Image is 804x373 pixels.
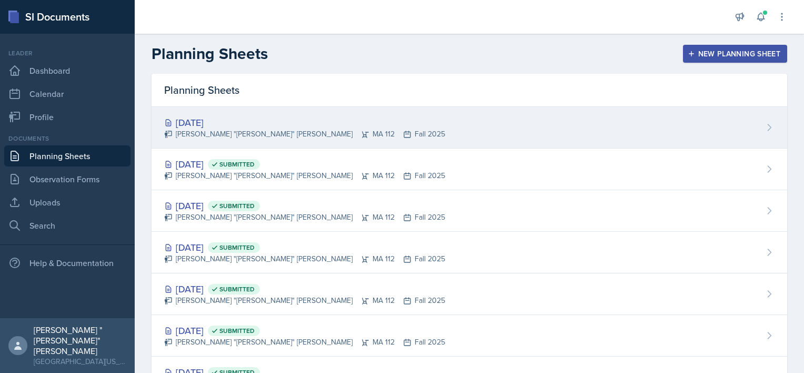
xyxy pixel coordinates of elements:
[4,145,130,166] a: Planning Sheets
[4,134,130,143] div: Documents
[164,199,445,213] div: [DATE]
[164,212,445,223] div: [PERSON_NAME] "[PERSON_NAME]" [PERSON_NAME] MA 112 Fall 2025
[152,107,787,149] a: [DATE] [PERSON_NAME] "[PERSON_NAME]" [PERSON_NAME]MA 112Fall 2025
[4,252,130,273] div: Help & Documentation
[164,129,445,140] div: [PERSON_NAME] "[PERSON_NAME]" [PERSON_NAME] MA 112 Fall 2025
[4,215,130,236] a: Search
[152,315,787,357] a: [DATE] Submitted [PERSON_NAME] "[PERSON_NAME]" [PERSON_NAME]MA 112Fall 2025
[152,149,787,190] a: [DATE] Submitted [PERSON_NAME] "[PERSON_NAME]" [PERSON_NAME]MA 112Fall 2025
[152,273,787,315] a: [DATE] Submitted [PERSON_NAME] "[PERSON_NAME]" [PERSON_NAME]MA 112Fall 2025
[4,192,130,213] a: Uploads
[34,325,126,356] div: [PERSON_NAME] "[PERSON_NAME]" [PERSON_NAME]
[690,50,780,58] div: New Planning Sheet
[152,74,787,107] div: Planning Sheets
[164,323,445,338] div: [DATE]
[152,190,787,232] a: [DATE] Submitted [PERSON_NAME] "[PERSON_NAME]" [PERSON_NAME]MA 112Fall 2025
[219,202,255,210] span: Submitted
[219,160,255,169] span: Submitted
[164,157,445,171] div: [DATE]
[164,253,445,264] div: [PERSON_NAME] "[PERSON_NAME]" [PERSON_NAME] MA 112 Fall 2025
[152,232,787,273] a: [DATE] Submitted [PERSON_NAME] "[PERSON_NAME]" [PERSON_NAME]MA 112Fall 2025
[164,282,445,296] div: [DATE]
[4,106,130,127] a: Profile
[4,60,130,81] a: Dashboard
[219,243,255,252] span: Submitted
[164,170,445,181] div: [PERSON_NAME] "[PERSON_NAME]" [PERSON_NAME] MA 112 Fall 2025
[34,356,126,367] div: [GEOGRAPHIC_DATA][US_STATE] in [GEOGRAPHIC_DATA]
[164,115,445,130] div: [DATE]
[152,44,268,63] h2: Planning Sheets
[164,240,445,254] div: [DATE]
[4,83,130,104] a: Calendar
[219,285,255,293] span: Submitted
[4,48,130,58] div: Leader
[683,45,787,63] button: New Planning Sheet
[4,169,130,190] a: Observation Forms
[164,337,445,348] div: [PERSON_NAME] "[PERSON_NAME]" [PERSON_NAME] MA 112 Fall 2025
[164,295,445,306] div: [PERSON_NAME] "[PERSON_NAME]" [PERSON_NAME] MA 112 Fall 2025
[219,327,255,335] span: Submitted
